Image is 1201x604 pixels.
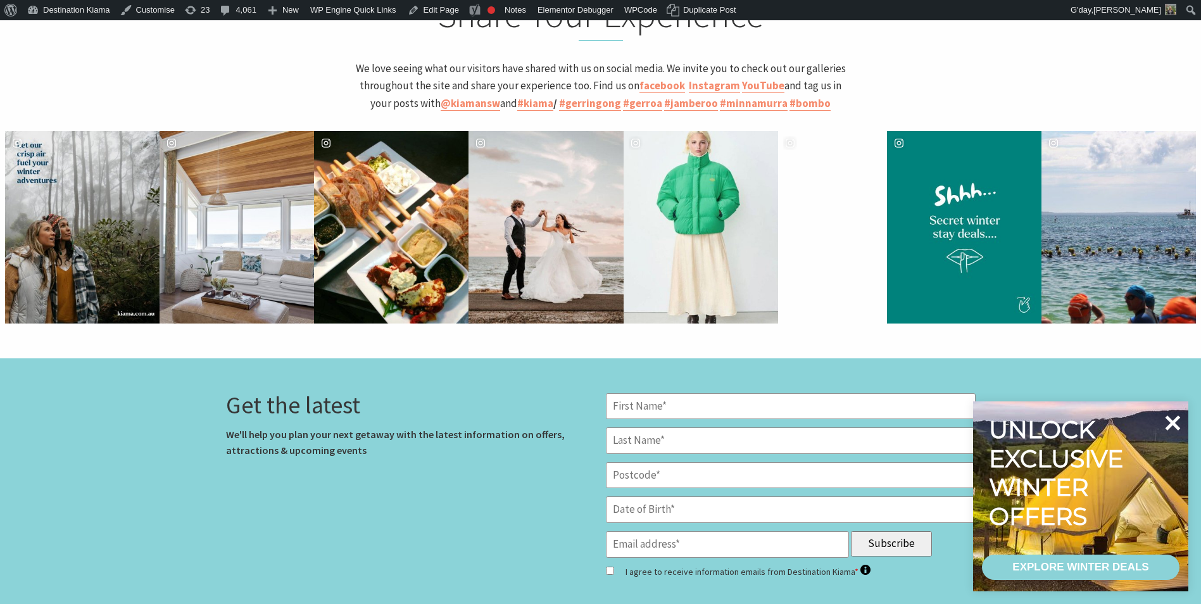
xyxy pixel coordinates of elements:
[778,131,887,324] button: image gallery, click to learn more about photo: 🌬️Breath of salty air? Yes, please! Thanks to tho...
[314,131,470,324] button: image gallery, click to learn more about photo: Baby, it's cold outside! 🧣☕ Winter in our region ...
[626,563,871,581] label: I agree to receive information emails from Destination Kiama
[1041,131,1197,324] button: image gallery, click to learn more about photo: 🌊 Ready, set, Tri! 🏊‍♂️🚴‍♀️🏃‍♂️ 🌊 Ready, set, Tri...
[789,96,831,111] a: #bombo
[982,555,1179,580] a: EXPLORE WINTER DEALS
[468,131,624,324] button: image gallery, click to learn more about photo: ❄️ From coastal classics to cool-climate festival...
[1165,4,1176,15] img: Theresa-Mullan-1-30x30.png
[623,96,662,111] a: #gerroa
[474,136,487,150] svg: instagram icon
[606,496,976,523] input: Date of Birth*
[664,96,718,111] a: #jamberoo
[783,136,797,150] svg: instagram icon
[517,96,557,111] strong: /
[720,96,788,111] a: #minnamurra
[1012,555,1148,580] div: EXPLORE WINTER DEALS
[742,79,784,93] a: YouTube
[689,79,740,93] a: Instagram
[226,393,596,417] h3: Get the latest
[887,131,1043,324] button: image gallery, click to learn more about photo: Shhh… Secret Winter Stay Deals Some of our favour...
[441,96,500,111] a: @kiamansw
[892,136,906,150] svg: instagram icon
[517,96,553,111] a: #kiama
[851,531,932,557] input: Subscribe
[606,393,976,420] input: First Name*
[1047,136,1060,150] svg: instagram icon
[629,136,643,150] svg: instagram icon
[10,136,24,150] svg: instagram icon
[226,427,596,459] p: We'll help you plan your next getaway with the latest information on offers, attractions & upcomi...
[624,131,779,324] button: image gallery, click to learn more about photo: It’s not the cold – it’s your wardrobe calling fo...
[356,61,846,110] span: We love seeing what our visitors have shared with us on social media. We invite you to check out ...
[606,462,976,489] input: Postcode*
[165,136,179,150] svg: instagram icon
[606,427,976,454] input: Last Name*
[441,96,500,110] strong: @kiamansw
[639,79,685,93] a: facebook
[559,96,621,111] a: #gerringong
[487,6,495,14] div: Focus keyphrase not set
[1093,5,1161,15] span: [PERSON_NAME]
[319,136,333,150] svg: instagram icon
[606,531,849,558] input: Email address*
[5,131,161,324] button: image gallery, click to learn more about photo: Winter Deals That Warm the Soul Ready for a winte...
[989,415,1129,531] div: Unlock exclusive winter offers
[160,131,315,324] button: image gallery, click to learn more about photo: Shhh… Secret Winter Stay Deals Some of our favour...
